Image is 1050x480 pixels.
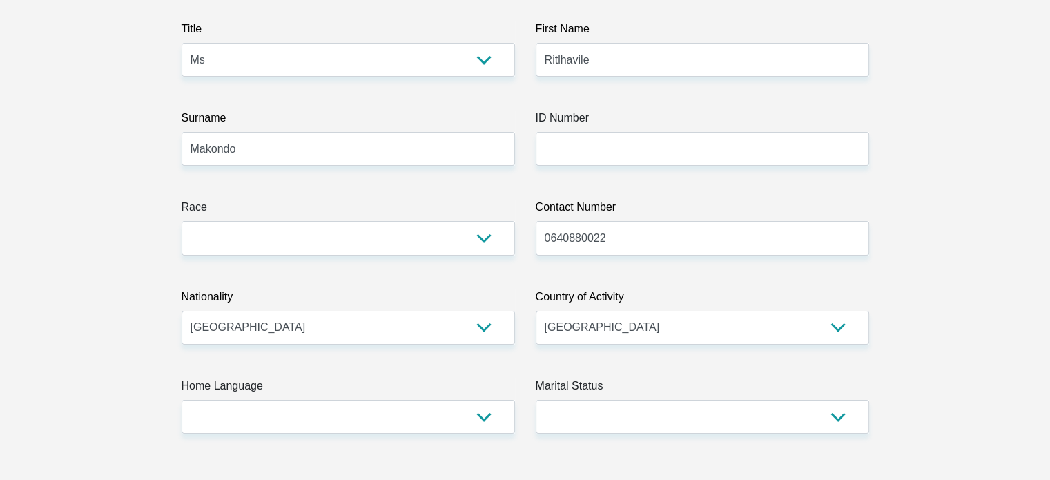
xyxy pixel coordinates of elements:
[536,110,869,132] label: ID Number
[182,132,515,166] input: Surname
[536,199,869,221] label: Contact Number
[536,289,869,311] label: Country of Activity
[182,289,515,311] label: Nationality
[536,43,869,77] input: First Name
[536,132,869,166] input: ID Number
[182,199,515,221] label: Race
[536,21,869,43] label: First Name
[536,378,869,400] label: Marital Status
[182,21,515,43] label: Title
[182,110,515,132] label: Surname
[536,221,869,255] input: Contact Number
[182,378,515,400] label: Home Language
